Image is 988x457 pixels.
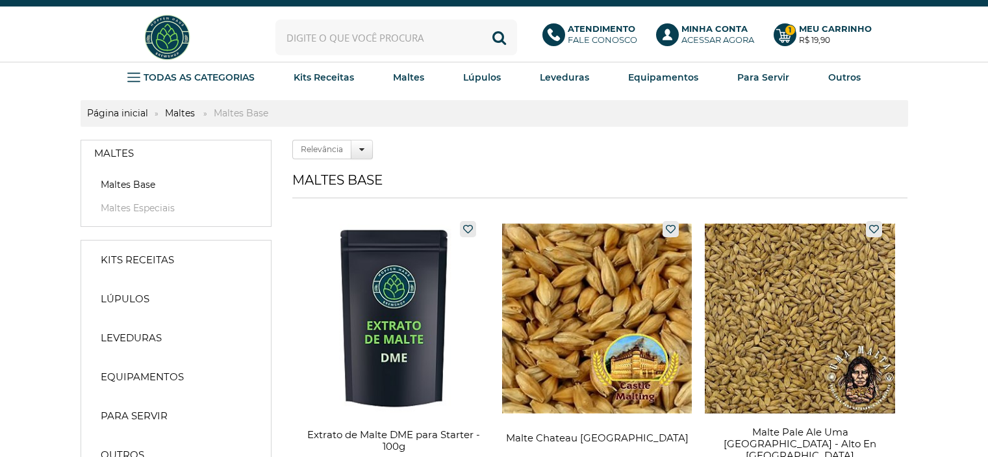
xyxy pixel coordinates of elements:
strong: Equipamentos [628,72,698,83]
img: Hopfen Haus BrewShop [143,13,192,62]
a: Maltes Especiais [94,202,258,215]
strong: 1 [785,25,796,36]
b: Atendimento [568,23,635,34]
a: Maltes [158,107,201,119]
label: Relevância [292,140,351,159]
a: Para Servir [737,68,789,87]
strong: Kits Receitas [294,72,354,83]
strong: Lúpulos [101,293,149,306]
strong: Kits Receitas [101,254,174,267]
a: Equipamentos [628,68,698,87]
strong: Lúpulos [463,72,501,83]
strong: Leveduras [540,72,589,83]
a: Maltes [81,140,271,166]
strong: Para Servir [737,72,789,83]
a: Leveduras [88,325,264,351]
a: Para Servir [88,403,264,429]
strong: Maltes Base [207,107,275,119]
a: Leveduras [540,68,589,87]
strong: TODAS AS CATEGORIAS [144,72,255,83]
a: Maltes [393,68,424,87]
a: Lúpulos [88,286,264,312]
strong: Maltes [94,147,134,160]
button: Buscar [481,20,517,55]
h1: Maltes Base [292,172,907,198]
strong: Maltes [393,72,424,83]
a: Outros [828,68,861,87]
a: Equipamentos [88,364,264,390]
a: TODAS AS CATEGORIAS [127,68,255,87]
a: Kits Receitas [294,68,354,87]
strong: Equipamentos [101,371,184,384]
strong: Outros [828,72,861,83]
a: Minha ContaAcessar agora [656,23,760,52]
p: Acessar agora [681,23,754,46]
a: Lúpulos [463,68,501,87]
b: Meu Carrinho [799,23,872,34]
b: Minha Conta [681,23,748,34]
a: Kits Receitas [88,247,264,273]
a: Página inicial [81,107,155,119]
a: AtendimentoFale conosco [542,23,643,52]
a: Maltes Base [94,178,258,191]
input: Digite o que você procura [275,20,517,55]
strong: R$ 19,90 [799,35,830,45]
strong: Leveduras [101,332,162,345]
strong: Para Servir [101,410,168,423]
p: Fale conosco [568,23,637,46]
